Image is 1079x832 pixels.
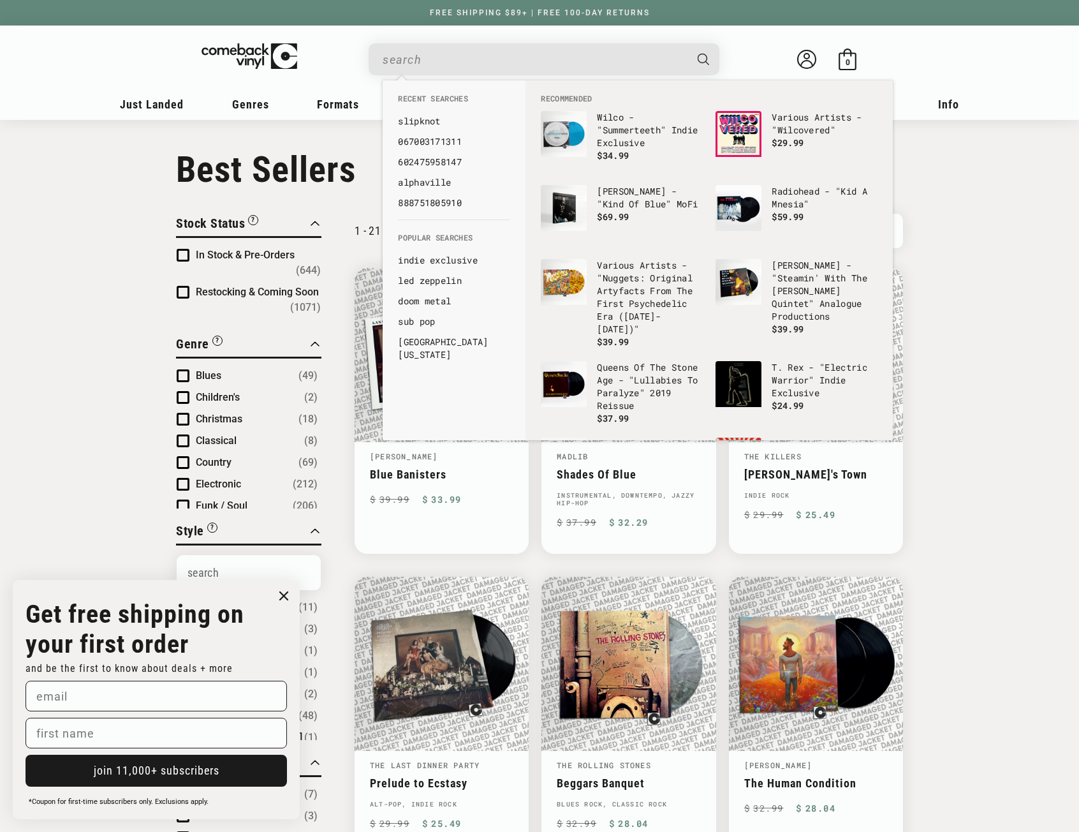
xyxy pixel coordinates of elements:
input: first name [26,718,287,748]
input: When autocomplete results are available use up and down arrows to review and enter to select [383,47,685,73]
span: Funk / Soul [196,500,247,512]
div: Search [369,43,719,75]
span: Number of products: (8) [304,433,318,449]
a: doom metal [398,295,510,308]
li: default_products: Queens Of The Stone Age - "Lullabies To Paralyze" 2019 Reissue [534,355,709,431]
li: recent_searches: 067003171311 [392,131,517,152]
a: alphaville [398,176,510,189]
span: and be the first to know about deals + more [26,662,233,674]
a: Shades Of Blue [557,468,700,481]
span: Number of products: (644) [296,263,321,278]
li: default_products: T. Rex - "Electric Warrior" Indie Exclusive [709,355,884,429]
li: default_products: Various Artists - "Wilcovered" [709,105,884,179]
p: 1 - 21 of 1715 products [355,224,464,237]
div: Popular Searches [383,219,525,371]
span: $69.99 [597,211,629,223]
p: Radiohead - "Kid A Mnesia" [772,185,877,211]
span: Number of products: (49) [298,368,318,383]
span: Blues [196,369,221,382]
span: Christmas [196,413,242,425]
p: Wilco - "Summerteeth" Indie Exclusive [597,111,703,149]
img: Wilco - "Summerteeth" Indie Exclusive [541,111,587,157]
a: The Human Condition [744,776,888,790]
span: $37.99 [597,412,629,424]
img: Queens Of The Stone Age - "Lullabies To Paralyze" 2019 Reissue [541,361,587,407]
span: Number of products: (69) [298,455,318,470]
a: 888751805910 [398,197,510,209]
li: default_products: Radiohead - "Kid A Mnesia" [709,179,884,253]
span: Stock Status [176,216,245,231]
img: Radiohead - "Kid A Mnesia" [716,185,761,231]
div: Recent Searches [383,80,525,219]
span: Number of products: (212) [293,477,318,492]
li: recent_searches: 888751805910 [392,193,517,213]
a: Blue Banisters [370,468,513,481]
li: default_suggestions: indie exclusive [392,250,517,271]
a: [PERSON_NAME]'s Town [744,468,888,481]
img: The Beatles - "1" [541,438,587,484]
button: Close dialog [274,586,293,605]
span: Country [196,456,231,468]
a: FREE SHIPPING $89+ | FREE 100-DAY RETURNS [417,8,663,17]
a: led zeppelin [398,274,510,287]
h1: Best Sellers [176,149,903,191]
strong: Get free shipping on your first order [26,599,244,659]
a: Various Artists - "Wilcovered" Various Artists - "Wilcovered" $29.99 [716,111,877,172]
a: Beggars Banquet [557,776,700,790]
a: Radiohead - "Kid A Mnesia" Radiohead - "Kid A Mnesia" $59.99 [716,185,877,246]
li: recent_searches: 602475958147 [392,152,517,172]
p: The Beatles - "1" [597,438,703,450]
span: Just Landed [120,98,184,111]
li: default_products: Incubus - "Light Grenades" Regular [709,431,884,505]
p: Various Artists - "Wilcovered" [772,111,877,137]
a: Various Artists - "Nuggets: Original Artyfacts From The First Psychedelic Era (1965-1968)" Variou... [541,259,703,348]
span: Info [938,98,959,111]
span: $39.99 [772,323,804,335]
li: default_products: The Beatles - "1" [534,431,709,505]
a: slipknot [398,115,510,128]
a: The Beatles - "1" The Beatles - "1" [541,438,703,499]
a: The Rolling Stones [557,760,651,770]
a: [PERSON_NAME] [370,451,438,461]
a: Miles Davis - "Kind Of Blue" MoFi [PERSON_NAME] - "Kind Of Blue" MoFi $69.99 [541,185,703,246]
a: [PERSON_NAME] [744,760,812,770]
img: Incubus - "Light Grenades" Regular [716,438,761,484]
button: Filter by Style [176,521,217,544]
button: join 11,000+ subscribers [26,755,287,787]
span: *Coupon for first-time subscribers only. Exclusions apply. [29,798,209,806]
a: Miles Davis - "Steamin' With The Miles Davis Quintet" Analogue Productions [PERSON_NAME] - "Steam... [716,259,877,336]
a: The Killers [744,451,802,461]
button: Filter by Genre [176,334,223,357]
button: Filter by Stock Status [176,214,258,236]
span: Style [176,523,204,539]
li: Recent Searches [392,93,517,111]
span: Number of products: (1071) [290,300,321,315]
span: Children's [196,391,240,403]
p: Various Artists - "Nuggets: Original Artyfacts From The First Psychedelic Era ([DATE]-[DATE])" [597,259,703,336]
li: default_products: Wilco - "Summerteeth" Indie Exclusive [534,105,709,179]
p: T. Rex - "Electric Warrior" Indie Exclusive [772,361,877,399]
span: $29.99 [772,137,804,149]
span: Electronic [196,478,241,490]
p: Queens Of The Stone Age - "Lullabies To Paralyze" 2019 Reissue [597,361,703,412]
span: $24.99 [772,399,804,412]
span: $59.99 [772,211,804,223]
span: Number of products: (2) [304,390,318,405]
span: $39.99 [597,336,629,348]
img: T. Rex - "Electric Warrior" Indie Exclusive [716,361,761,407]
p: Incubus - "Light Grenades" Regular [772,438,877,463]
span: Number of products: (18) [298,412,318,427]
span: Genre [176,336,209,352]
img: Various Artists - "Nuggets: Original Artyfacts From The First Psychedelic Era (1965-1968)" [541,259,587,305]
li: default_products: Various Artists - "Nuggets: Original Artyfacts From The First Psychedelic Era (... [534,253,709,355]
div: Recommended [525,80,893,440]
a: Queens Of The Stone Age - "Lullabies To Paralyze" 2019 Reissue Queens Of The Stone Age - "Lullabi... [541,361,703,425]
li: Recommended [534,93,884,105]
li: Popular Searches [392,232,517,250]
a: 602475958147 [398,156,510,168]
span: Genres [232,98,269,111]
a: Madlib [557,451,588,461]
img: Various Artists - "Wilcovered" [716,111,761,157]
a: sub pop [398,315,510,328]
button: Search [687,43,721,75]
